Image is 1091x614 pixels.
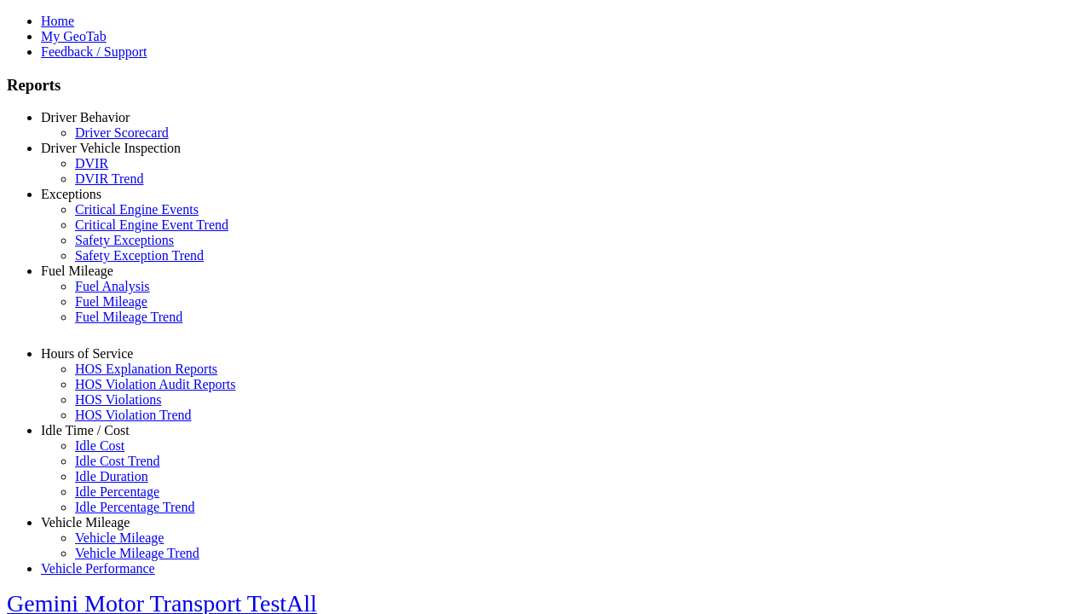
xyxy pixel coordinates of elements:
a: Critical Engine Events [75,202,199,217]
a: Exceptions [41,187,101,201]
a: Fuel Mileage [41,264,113,278]
a: Safety Exception Trend [75,248,204,263]
a: Fuel Mileage [75,294,147,309]
a: Driver Scorecard [75,125,169,140]
a: Vehicle Performance [41,561,155,576]
h3: Reports [7,76,1084,95]
a: Idle Cost [75,438,124,453]
a: Safety Exceptions [75,233,174,247]
a: Idle Percentage Trend [75,500,194,514]
a: Fuel Analysis [75,279,150,293]
a: Idle Percentage [75,484,159,499]
a: Critical Engine Event Trend [75,217,228,232]
a: Idle Duration [75,469,148,484]
a: Hours of Service [41,346,133,361]
a: Idle Time / Cost [41,423,130,437]
a: Vehicle Mileage [75,530,164,545]
a: My GeoTab [41,29,107,43]
a: DVIR Trend [75,171,143,186]
a: Driver Behavior [41,110,130,125]
a: Fuel Mileage Trend [75,310,182,324]
a: HOS Violations [75,392,161,407]
a: Home [41,14,74,28]
a: HOS Explanation Reports [75,362,217,376]
a: Driver Vehicle Inspection [41,141,181,155]
a: Vehicle Mileage [41,515,130,530]
a: Vehicle Mileage Trend [75,546,199,560]
a: Feedback / Support [41,44,147,59]
a: HOS Violation Audit Reports [75,377,236,391]
a: DVIR [75,156,108,171]
a: Idle Cost Trend [75,454,160,468]
a: HOS Violation Trend [75,408,192,422]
